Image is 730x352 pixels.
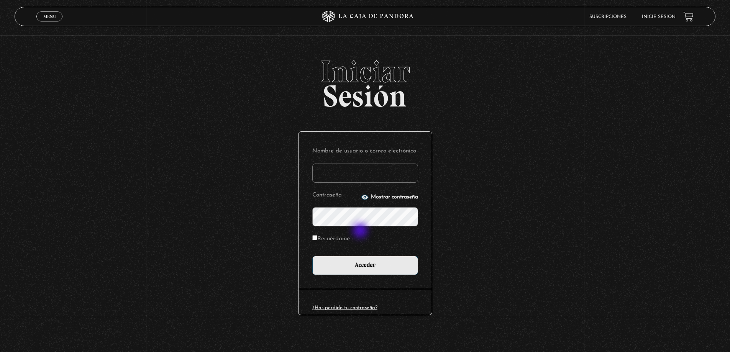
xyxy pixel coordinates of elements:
[15,56,715,87] span: Iniciar
[312,190,359,201] label: Contraseña
[312,305,377,310] a: ¿Has perdido tu contraseña?
[312,256,418,275] input: Acceder
[683,11,694,22] a: View your shopping cart
[15,56,715,105] h2: Sesión
[371,195,418,200] span: Mostrar contraseña
[312,235,317,240] input: Recuérdame
[41,21,59,26] span: Cerrar
[43,14,56,19] span: Menu
[642,15,676,19] a: Inicie sesión
[312,233,350,245] label: Recuérdame
[312,146,418,157] label: Nombre de usuario o correo electrónico
[361,193,418,201] button: Mostrar contraseña
[589,15,627,19] a: Suscripciones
